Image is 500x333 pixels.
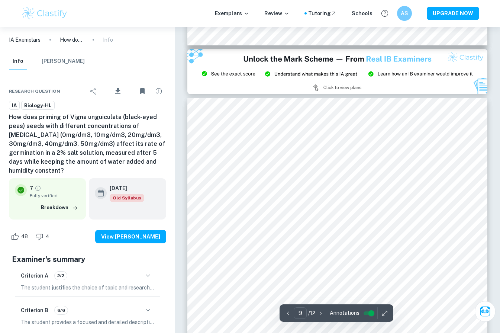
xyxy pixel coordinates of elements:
div: Dislike [33,231,53,243]
span: Annotations [330,309,359,317]
img: Ad [187,49,487,94]
a: IA [9,101,20,110]
span: Old Syllabus [110,194,144,202]
div: Like [9,231,32,243]
p: The student provides a focused and detailed description of the main topic, clearly outlining the ... [21,318,154,326]
p: Exemplars [215,9,249,17]
span: 48 [17,233,32,240]
div: Report issue [151,84,166,99]
a: Biology-HL [21,101,55,110]
p: How does priming of Vigna unguiculata (black-eyed peas) seeds with different concentrations of [M... [60,36,84,44]
button: [PERSON_NAME] [42,53,85,70]
h6: Criterion A [21,272,48,280]
div: Download [103,81,133,101]
span: 6/6 [55,307,68,314]
p: 7 [30,184,33,192]
span: 2/2 [55,272,67,279]
button: AS [397,6,412,21]
p: Info [103,36,113,44]
h6: Criterion B [21,306,48,314]
div: Unbookmark [135,84,150,99]
a: IA Exemplars [9,36,41,44]
a: Tutoring [308,9,337,17]
button: Breakdown [39,202,80,213]
h5: Examiner's summary [12,254,163,265]
a: Schools [352,9,372,17]
h6: How does priming of Vigna unguiculata (black-eyed peas) seeds with different concentrations of [M... [9,113,166,175]
h6: [DATE] [110,184,138,192]
button: View [PERSON_NAME] [95,230,166,243]
a: Grade fully verified [35,185,41,192]
span: Research question [9,88,60,95]
button: Help and Feedback [378,7,391,20]
p: The student justifies the choice of topic and research question by emphasizing the global issue o... [21,284,154,292]
div: Share [86,84,101,99]
div: Starting from the May 2025 session, the Biology IA requirements have changed. It's OK to refer to... [110,194,144,202]
img: Clastify logo [21,6,68,21]
p: Review [264,9,290,17]
button: UPGRADE NOW [427,7,479,20]
button: Ask Clai [475,301,496,322]
p: / 12 [308,309,315,317]
h6: AS [400,9,409,17]
span: IA [9,102,19,109]
span: 4 [42,233,53,240]
button: Info [9,53,27,70]
span: Fully verified [30,192,80,199]
span: Biology-HL [22,102,54,109]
